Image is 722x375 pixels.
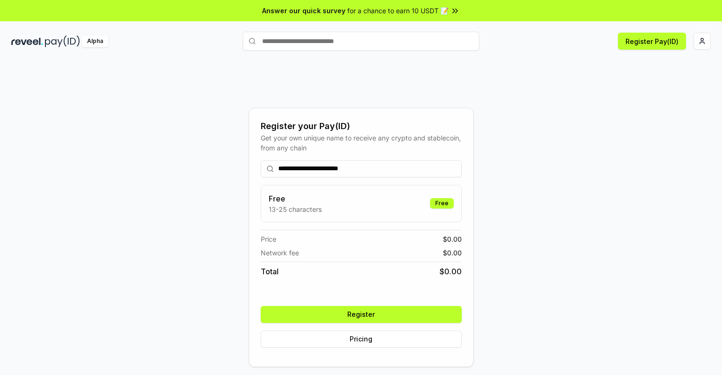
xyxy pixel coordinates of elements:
[261,306,462,323] button: Register
[618,33,686,50] button: Register Pay(ID)
[443,234,462,244] span: $ 0.00
[269,193,322,204] h3: Free
[430,198,454,209] div: Free
[261,120,462,133] div: Register your Pay(ID)
[261,248,299,258] span: Network fee
[262,6,345,16] span: Answer our quick survey
[261,234,276,244] span: Price
[443,248,462,258] span: $ 0.00
[11,35,43,47] img: reveel_dark
[440,266,462,277] span: $ 0.00
[261,331,462,348] button: Pricing
[45,35,80,47] img: pay_id
[261,133,462,153] div: Get your own unique name to receive any crypto and stablecoin, from any chain
[347,6,449,16] span: for a chance to earn 10 USDT 📝
[269,204,322,214] p: 13-25 characters
[82,35,108,47] div: Alpha
[261,266,279,277] span: Total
